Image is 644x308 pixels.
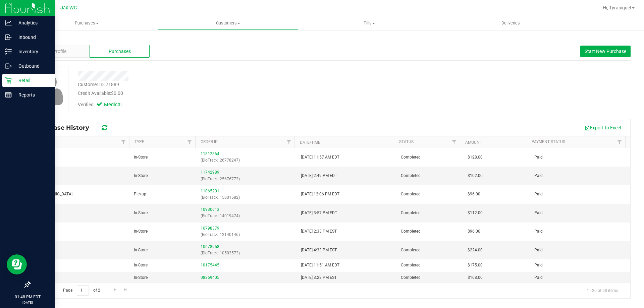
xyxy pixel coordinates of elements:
[5,19,12,26] inline-svg: Analytics
[581,285,624,295] span: 1 - 20 of 28 items
[135,139,144,144] a: Type
[468,191,480,197] span: $96.00
[134,154,148,161] span: In-Store
[78,81,119,88] div: Customer ID: 71889
[440,16,581,30] a: Deliveries
[12,62,52,70] p: Outbound
[580,122,625,133] button: Export to Excel
[534,191,543,197] span: Paid
[134,247,148,253] span: In-Store
[449,136,460,148] a: Filter
[134,210,148,216] span: In-Store
[12,48,52,56] p: Inventory
[468,210,483,216] span: $112.00
[201,194,292,201] p: (BioTrack: 15801582)
[201,232,292,238] p: (BioTrack: 12140146)
[301,191,339,197] span: [DATE] 12:06 PM EDT
[401,191,421,197] span: Completed
[401,262,421,268] span: Completed
[301,173,337,179] span: [DATE] 2:49 PM EDT
[614,136,625,148] a: Filter
[60,5,77,11] span: Jax WC
[3,294,52,300] p: 01:48 PM EDT
[201,176,292,182] p: (BioTrack: 25676773)
[16,16,157,30] a: Purchases
[603,5,631,10] span: Hi, Tyranique!
[201,207,219,212] a: 10930613
[201,170,219,175] a: 11742989
[201,263,219,267] a: 10175445
[5,34,12,41] inline-svg: Inbound
[134,274,148,281] span: In-Store
[104,101,131,109] span: Medical
[301,228,337,235] span: [DATE] 2:33 PM EST
[111,90,123,96] span: $0.00
[78,101,131,109] div: Verified:
[299,16,440,30] a: Tills
[300,140,320,145] a: Date/Time
[12,76,52,84] p: Retail
[201,250,292,256] p: (BioTrack: 10503573)
[3,300,52,305] p: [DATE]
[468,274,483,281] span: $168.00
[468,262,483,268] span: $175.00
[468,173,483,179] span: $102.00
[534,173,543,179] span: Paid
[16,20,157,26] span: Purchases
[401,274,421,281] span: Completed
[299,20,439,26] span: Tills
[401,247,421,253] span: Completed
[134,191,146,197] span: Pickup
[109,48,131,55] span: Purchases
[110,285,120,294] a: Go to the next page
[201,189,219,193] a: 11065201
[5,48,12,55] inline-svg: Inventory
[585,49,626,54] span: Start New Purchase
[534,247,543,253] span: Paid
[134,228,148,235] span: In-Store
[118,136,129,148] a: Filter
[580,46,631,57] button: Start New Purchase
[401,210,421,216] span: Completed
[201,157,292,164] p: (BioTrack: 26778247)
[5,91,12,98] inline-svg: Reports
[534,210,543,216] span: Paid
[301,210,337,216] span: [DATE] 3:57 PM EDT
[121,285,130,294] a: Go to the last page
[301,262,339,268] span: [DATE] 11:51 AM EDT
[468,154,483,161] span: $128.00
[401,154,421,161] span: Completed
[534,262,543,268] span: Paid
[134,173,148,179] span: In-Store
[301,274,337,281] span: [DATE] 3:28 PM EST
[184,136,195,148] a: Filter
[5,63,12,69] inline-svg: Outbound
[468,228,480,235] span: $96.00
[12,91,52,99] p: Reports
[78,90,373,97] div: Credit Available:
[399,139,414,144] a: Status
[532,139,565,144] a: Payment Status
[301,247,337,253] span: [DATE] 4:33 PM EST
[401,173,421,179] span: Completed
[201,244,219,249] a: 10678958
[35,124,96,131] span: Purchase History
[157,16,299,30] a: Customers
[283,136,294,148] a: Filter
[201,151,219,156] a: 11812864
[534,228,543,235] span: Paid
[57,285,106,296] span: Page of 2
[53,48,66,55] span: Profile
[134,262,148,268] span: In-Store
[158,20,298,26] span: Customers
[492,20,529,26] span: Deliveries
[201,226,219,231] a: 10798379
[465,140,482,145] a: Amount
[12,33,52,41] p: Inbound
[201,213,292,219] p: (BioTrack: 14019474)
[7,254,27,274] iframe: Resource center
[201,139,218,144] a: Order ID
[201,275,219,280] a: 08369405
[12,19,52,27] p: Analytics
[5,77,12,84] inline-svg: Retail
